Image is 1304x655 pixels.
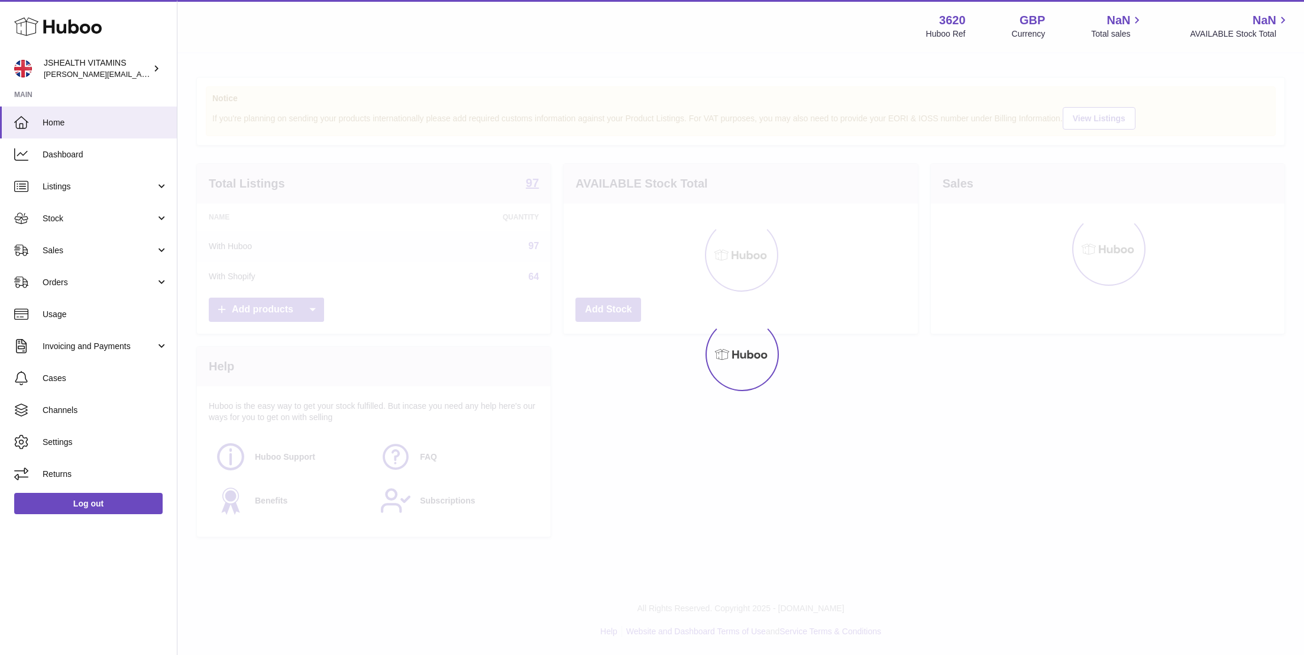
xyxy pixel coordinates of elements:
div: Currency [1012,28,1046,40]
span: Orders [43,277,156,288]
a: NaN Total sales [1091,12,1144,40]
span: Home [43,117,168,128]
strong: 3620 [939,12,966,28]
span: Total sales [1091,28,1144,40]
img: francesca@jshealthvitamins.com [14,60,32,78]
span: Cases [43,373,168,384]
span: Dashboard [43,149,168,160]
span: NaN [1106,12,1130,28]
span: AVAILABLE Stock Total [1190,28,1290,40]
span: Sales [43,245,156,256]
span: Returns [43,469,168,480]
span: Listings [43,181,156,192]
div: Huboo Ref [926,28,966,40]
span: [PERSON_NAME][EMAIL_ADDRESS][DOMAIN_NAME] [44,69,237,79]
a: NaN AVAILABLE Stock Total [1190,12,1290,40]
span: Invoicing and Payments [43,341,156,352]
span: Usage [43,309,168,320]
a: Log out [14,493,163,514]
span: Stock [43,213,156,224]
span: NaN [1253,12,1276,28]
span: Settings [43,437,168,448]
strong: GBP [1020,12,1045,28]
div: JSHEALTH VITAMINS [44,57,150,80]
span: Channels [43,405,168,416]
